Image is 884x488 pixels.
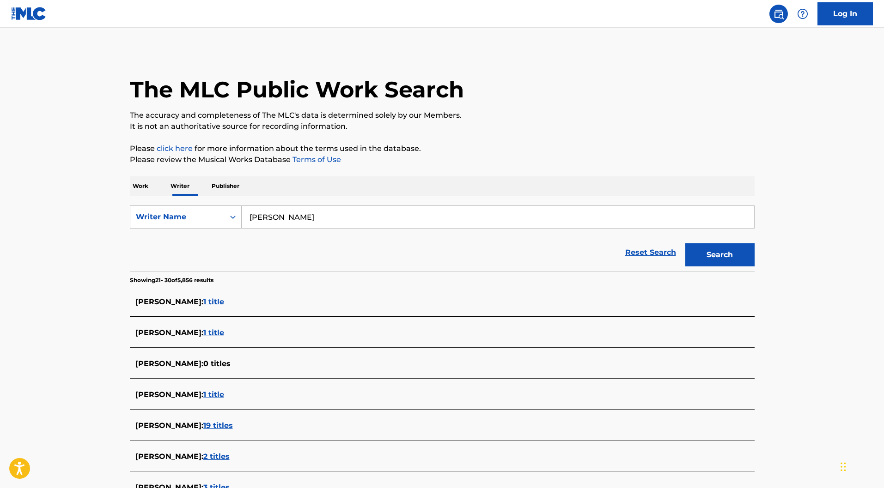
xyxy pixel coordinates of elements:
[793,5,812,23] div: Help
[135,359,203,368] span: [PERSON_NAME] :
[135,421,203,430] span: [PERSON_NAME] :
[130,143,755,154] p: Please for more information about the terms used in the database.
[136,211,219,223] div: Writer Name
[168,176,192,196] p: Writer
[135,390,203,399] span: [PERSON_NAME] :
[130,110,755,121] p: The accuracy and completeness of The MLC's data is determined solely by our Members.
[621,242,681,263] a: Reset Search
[769,5,788,23] a: Public Search
[203,390,224,399] span: 1 title
[11,7,47,20] img: MLC Logo
[209,176,242,196] p: Publisher
[130,154,755,165] p: Please review the Musical Works Database
[203,328,224,337] span: 1 title
[135,328,203,337] span: [PERSON_NAME] :
[130,121,755,132] p: It is not an authoritative source for recording information.
[130,76,464,103] h1: The MLC Public Work Search
[797,8,808,19] img: help
[841,453,846,481] div: Drag
[130,176,151,196] p: Work
[157,144,193,153] a: click here
[685,243,755,266] button: Search
[203,452,230,461] span: 2 titles
[203,421,233,430] span: 19 titles
[203,359,231,368] span: 0 titles
[130,276,213,284] p: Showing 21 - 30 of 5,856 results
[135,297,203,306] span: [PERSON_NAME] :
[838,444,884,488] iframe: Chat Widget
[130,205,755,271] form: Search Form
[773,8,784,19] img: search
[135,452,203,461] span: [PERSON_NAME] :
[203,297,224,306] span: 1 title
[817,2,873,25] a: Log In
[291,155,341,164] a: Terms of Use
